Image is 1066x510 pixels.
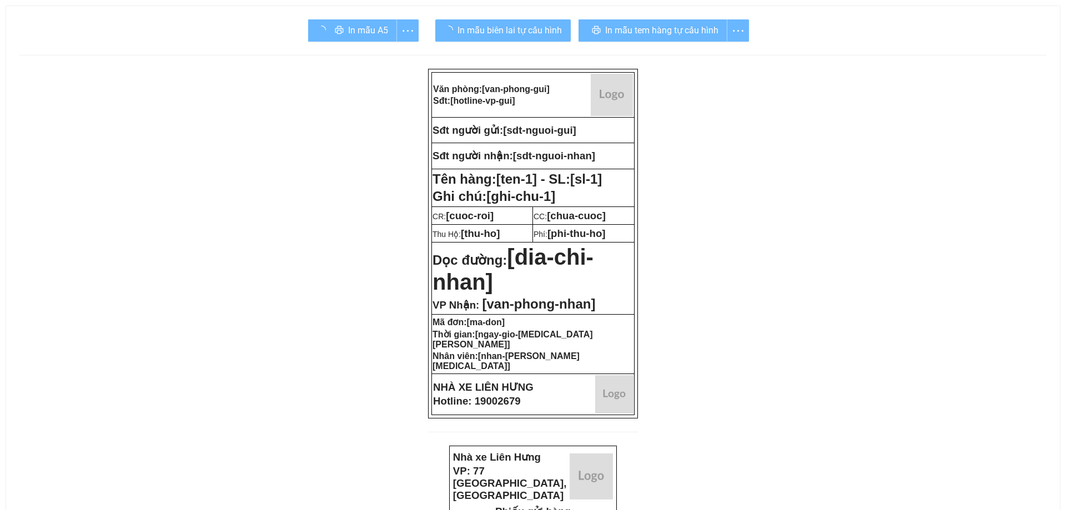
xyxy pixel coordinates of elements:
[433,253,594,292] strong: Dọc đường:
[482,84,550,94] span: [van-phong-gui]
[534,230,606,239] span: Phí:
[496,171,602,186] span: [ten-1] - SL:
[453,451,541,463] strong: Nhà xe Liên Hưng
[503,124,576,136] span: [sdt-nguoi-gui]
[433,330,592,349] span: [ngay-gio-[MEDICAL_DATA][PERSON_NAME]]
[547,228,606,239] span: [phi-thu-ho]
[444,26,457,34] span: loading
[534,212,606,221] span: CC:
[482,296,595,311] span: [van-phong-nhan]
[570,171,602,186] span: [sl-1]
[595,375,633,413] img: logo
[433,245,594,294] span: [dia-chi-nhan]
[433,395,521,407] strong: Hotline: 19002679
[433,351,580,371] strong: Nhân viên:
[457,23,562,37] span: In mẫu biên lai tự cấu hình
[433,124,503,136] strong: Sđt người gửi:
[433,84,550,94] strong: Văn phòng:
[433,189,555,204] span: Ghi chú:
[433,96,515,105] strong: Sđt:
[513,150,595,161] span: [sdt-nguoi-nhan]
[433,317,505,327] strong: Mã đơn:
[433,381,534,393] strong: NHÀ XE LIÊN HƯNG
[446,210,494,221] span: [cuoc-roi]
[450,96,515,105] span: [hotline-vp-gui]
[570,453,614,499] img: logo
[435,19,571,42] button: In mẫu biên lai tự cấu hình
[453,465,567,501] strong: VP: 77 [GEOGRAPHIC_DATA], [GEOGRAPHIC_DATA]
[433,299,479,311] span: VP Nhận:
[461,228,500,239] span: [thu-ho]
[433,171,602,186] strong: Tên hàng:
[433,330,592,349] strong: Thời gian:
[467,317,505,327] span: [ma-don]
[547,210,606,221] span: [chua-cuoc]
[591,74,633,116] img: logo
[433,150,513,161] strong: Sđt người nhận:
[433,212,494,221] span: CR:
[486,189,555,204] span: [ghi-chu-1]
[433,230,500,239] span: Thu Hộ:
[433,351,580,371] span: [nhan-[PERSON_NAME][MEDICAL_DATA]]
